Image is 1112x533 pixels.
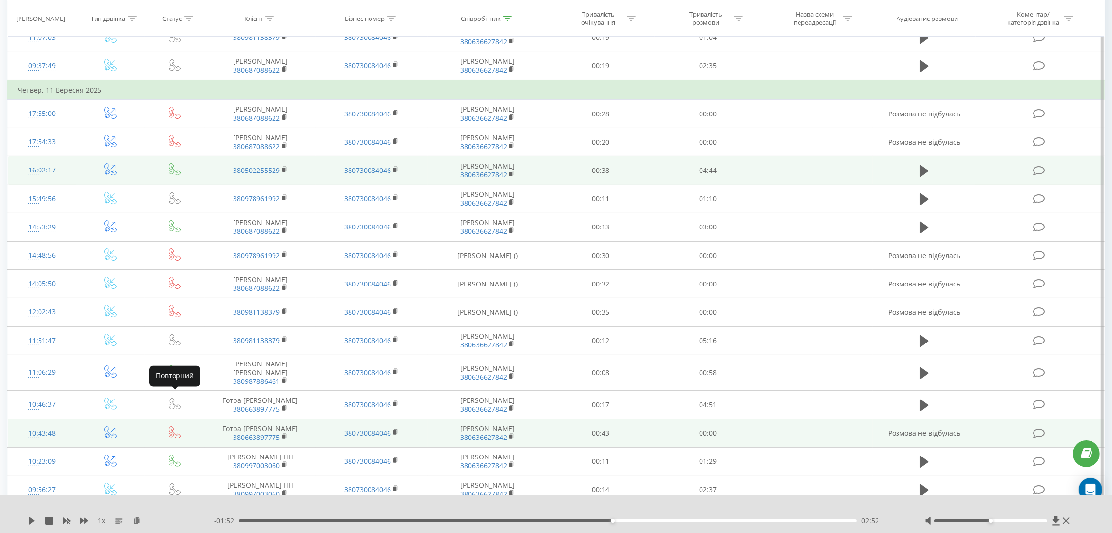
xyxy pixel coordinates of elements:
a: 380636627842 [460,37,507,46]
div: Open Intercom Messenger [1079,478,1102,501]
td: 02:35 [654,52,761,80]
span: Розмова не відбулась [888,137,960,147]
div: 09:37:49 [18,57,66,76]
td: [PERSON_NAME] [205,52,316,80]
td: 00:35 [547,298,655,326]
td: 02:37 [654,476,761,504]
a: 380981138379 [233,307,280,317]
a: 380687088622 [233,227,280,236]
td: [PERSON_NAME] ПП [205,476,316,504]
a: 380636627842 [460,142,507,151]
td: 00:30 [547,242,655,270]
a: 380730084046 [344,222,391,231]
td: [PERSON_NAME] [205,270,316,298]
a: 380636627842 [460,340,507,349]
td: Готра [PERSON_NAME] [205,391,316,419]
a: 380687088622 [233,114,280,123]
a: 380636627842 [460,404,507,414]
a: 380663897775 [233,433,280,442]
div: Аудіозапис розмови [897,14,958,22]
span: 02:52 [861,516,879,526]
td: 00:58 [654,355,761,391]
td: [PERSON_NAME] () [428,298,547,326]
a: 380636627842 [460,433,507,442]
td: [PERSON_NAME] [428,391,547,419]
div: 14:48:56 [18,246,66,265]
td: 01:04 [654,23,761,52]
div: Тип дзвінка [91,14,125,22]
div: Назва схеми переадресації [789,10,841,27]
div: 12:02:43 [18,303,66,322]
td: [PERSON_NAME] [428,476,547,504]
td: 04:51 [654,391,761,419]
td: 04:44 [654,156,761,185]
div: 10:46:37 [18,395,66,414]
td: 00:43 [547,419,655,447]
div: [PERSON_NAME] [16,14,65,22]
td: 00:00 [654,242,761,270]
td: 00:00 [654,128,761,156]
div: Співробітник [461,14,501,22]
a: 380987886461 [233,377,280,386]
div: 17:54:33 [18,133,66,152]
a: 380730084046 [344,400,391,409]
a: 380730084046 [344,279,391,288]
a: 380997003060 [233,461,280,470]
td: 00:11 [547,447,655,476]
a: 380978961992 [233,251,280,260]
a: 380730084046 [344,457,391,466]
div: 16:02:17 [18,161,66,180]
td: [PERSON_NAME] [428,355,547,391]
div: Тривалість очікування [572,10,624,27]
td: 00:20 [547,128,655,156]
div: Accessibility label [611,519,615,523]
div: 10:43:48 [18,424,66,443]
td: 00:00 [654,298,761,326]
a: 380636627842 [460,170,507,179]
a: 380687088622 [233,142,280,151]
a: 380636627842 [460,227,507,236]
a: 380997003060 [233,489,280,498]
a: 380730084046 [344,336,391,345]
a: 380981138379 [233,336,280,345]
div: 11:07:03 [18,28,66,47]
td: [PERSON_NAME] [205,128,316,156]
div: 14:05:50 [18,274,66,293]
td: 00:28 [547,100,655,128]
div: 09:56:27 [18,480,66,499]
div: 10:23:09 [18,452,66,471]
span: Розмова не відбулась [888,428,960,438]
td: [PERSON_NAME] [428,100,547,128]
td: 00:19 [547,23,655,52]
td: 00:32 [547,270,655,298]
div: Статус [162,14,182,22]
a: 380730084046 [344,428,391,438]
a: 380636627842 [460,114,507,123]
div: 11:51:47 [18,331,66,350]
td: 01:29 [654,447,761,476]
td: [PERSON_NAME] [428,128,547,156]
a: 380636627842 [460,489,507,498]
td: 00:00 [654,419,761,447]
a: 380730084046 [344,307,391,317]
td: [PERSON_NAME] [205,100,316,128]
a: 380730084046 [344,251,391,260]
td: [PERSON_NAME] [428,213,547,241]
span: - 01:52 [214,516,239,526]
span: Розмова не відбулась [888,307,960,317]
a: 380730084046 [344,137,391,147]
td: [PERSON_NAME] ПП [205,447,316,476]
a: 380663897775 [233,404,280,414]
td: 00:38 [547,156,655,185]
td: 00:14 [547,476,655,504]
td: [PERSON_NAME] [428,52,547,80]
td: 00:00 [654,270,761,298]
span: Розмова не відбулась [888,109,960,118]
a: 380636627842 [460,198,507,208]
td: Готра [PERSON_NAME] [205,419,316,447]
div: 14:53:29 [18,218,66,237]
span: Повторний [156,371,194,381]
td: Четвер, 11 Вересня 2025 [8,80,1105,100]
a: 380502255529 [233,166,280,175]
td: 00:19 [547,52,655,80]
